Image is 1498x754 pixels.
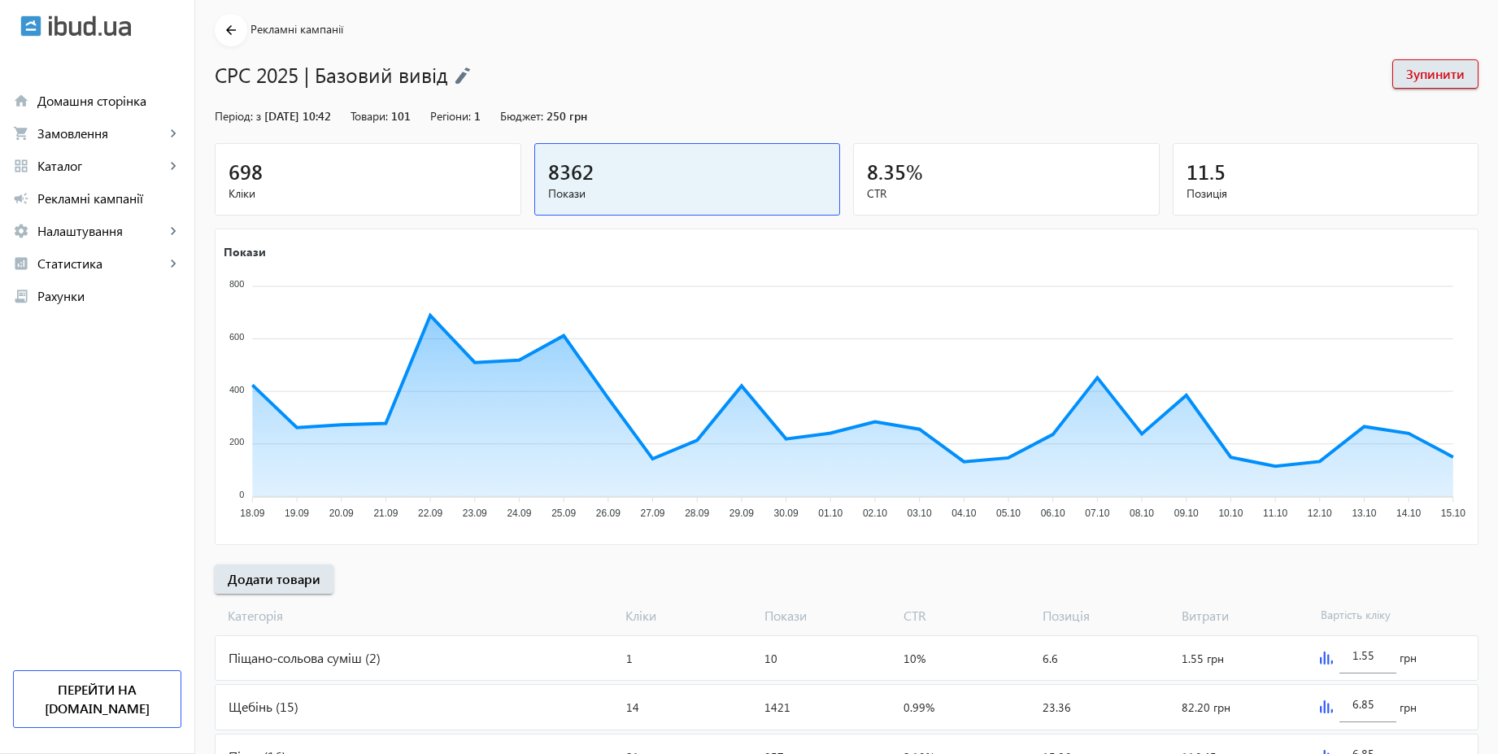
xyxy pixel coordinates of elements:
[351,108,388,124] span: Товари:
[1320,700,1333,713] img: graph.svg
[165,255,181,272] mat-icon: keyboard_arrow_right
[1174,508,1199,519] tspan: 09.10
[13,158,29,174] mat-icon: grid_view
[1320,652,1333,665] img: graph.svg
[1263,508,1287,519] tspan: 11.10
[37,93,181,109] span: Домашня сторінка
[165,223,181,239] mat-icon: keyboard_arrow_right
[1396,508,1421,519] tspan: 14.10
[49,15,131,37] img: ibud_text.svg
[626,651,633,666] span: 1
[229,185,507,202] span: Кліки
[1182,700,1230,715] span: 82.20 грн
[1182,651,1224,666] span: 1.55 грн
[640,508,664,519] tspan: 27.09
[13,125,29,142] mat-icon: shopping_cart
[215,108,261,124] span: Період: з
[626,700,639,715] span: 14
[1036,607,1175,625] span: Позиція
[547,108,587,124] span: 250 грн
[1187,185,1465,202] span: Позиція
[216,636,620,680] div: Піщано-сольова суміш (2)
[37,190,181,207] span: Рекламні кампанії
[1400,650,1417,666] span: грн
[1041,508,1065,519] tspan: 06.10
[596,508,621,519] tspan: 26.09
[551,508,576,519] tspan: 25.09
[228,570,320,588] span: Додати товари
[13,223,29,239] mat-icon: settings
[229,437,244,447] tspan: 200
[229,385,244,394] tspan: 400
[1392,59,1478,89] button: Зупинити
[1043,700,1071,715] span: 23.36
[996,508,1021,519] tspan: 05.10
[818,508,843,519] tspan: 01.10
[391,108,411,124] span: 101
[37,223,165,239] span: Налаштування
[224,243,266,259] text: Покази
[13,288,29,304] mat-icon: receipt_long
[906,158,923,185] span: %
[264,108,331,124] span: [DATE] 10:42
[1400,700,1417,716] span: грн
[867,158,906,185] span: 8.35
[474,108,481,124] span: 1
[548,185,827,202] span: Покази
[329,508,354,519] tspan: 20.09
[764,700,790,715] span: 1421
[215,60,1376,89] h1: CPC 2025 | Базовий вивід
[37,288,181,304] span: Рахунки
[1085,508,1109,519] tspan: 07.10
[548,158,594,185] span: 8362
[13,255,29,272] mat-icon: analytics
[13,670,181,728] a: Перейти на [DOMAIN_NAME]
[37,125,165,142] span: Замовлення
[863,508,887,519] tspan: 02.10
[1308,508,1332,519] tspan: 12.10
[904,651,925,666] span: 10%
[240,508,264,519] tspan: 18.09
[951,508,976,519] tspan: 04.10
[685,508,709,519] tspan: 28.09
[1352,508,1376,519] tspan: 13.10
[500,108,543,124] span: Бюджет:
[1187,158,1226,185] span: 11.5
[221,20,242,41] mat-icon: arrow_back
[1043,651,1058,666] span: 6.6
[250,21,343,37] span: Рекламні кампанії
[867,185,1146,202] span: CTR
[1406,65,1465,83] span: Зупинити
[430,108,471,124] span: Регіони:
[165,158,181,174] mat-icon: keyboard_arrow_right
[215,564,333,594] button: Додати товари
[37,255,165,272] span: Статистика
[215,607,619,625] span: Категорія
[1175,607,1314,625] span: Витрати
[229,332,244,342] tspan: 600
[764,651,777,666] span: 10
[285,508,309,519] tspan: 19.09
[165,125,181,142] mat-icon: keyboard_arrow_right
[239,490,244,499] tspan: 0
[373,508,398,519] tspan: 21.09
[229,279,244,289] tspan: 800
[13,93,29,109] mat-icon: home
[1130,508,1154,519] tspan: 08.10
[20,15,41,37] img: ibud.svg
[216,685,620,729] div: Щебінь (15)
[1441,508,1465,519] tspan: 15.10
[1314,607,1453,625] span: Вартість кліку
[13,190,29,207] mat-icon: campaign
[774,508,799,519] tspan: 30.09
[418,508,442,519] tspan: 22.09
[897,607,1036,625] span: CTR
[463,508,487,519] tspan: 23.09
[229,158,263,185] span: 698
[729,508,754,519] tspan: 29.09
[619,607,758,625] span: Кліки
[507,508,531,519] tspan: 24.09
[1218,508,1243,519] tspan: 10.10
[908,508,932,519] tspan: 03.10
[758,607,897,625] span: Покази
